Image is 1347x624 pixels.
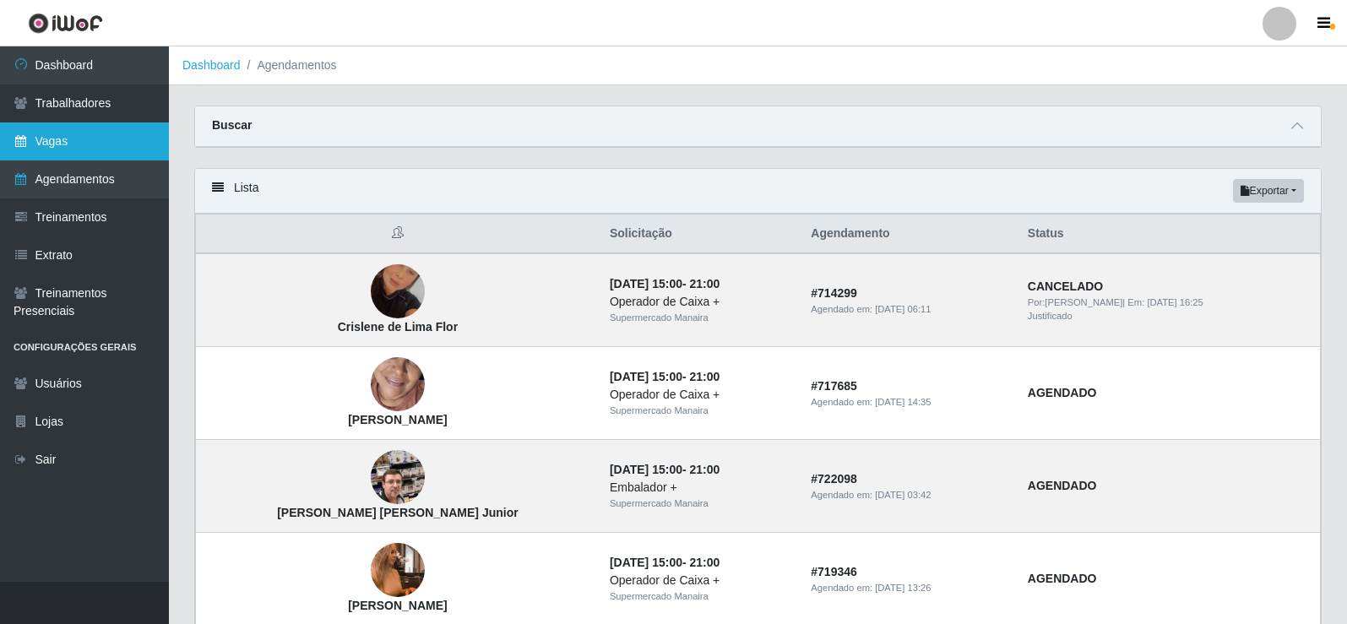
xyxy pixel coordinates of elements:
strong: CANCELADO [1028,279,1103,293]
button: Exportar [1233,179,1304,203]
strong: [PERSON_NAME] [348,599,447,612]
th: Agendamento [801,214,1018,254]
div: Agendado em: [811,395,1008,410]
div: Lista [195,169,1321,214]
time: 21:00 [690,463,720,476]
time: [DATE] 15:00 [610,463,682,476]
div: | Em: [1028,296,1310,310]
div: Supermercado Manaira [610,404,790,418]
strong: [PERSON_NAME] [PERSON_NAME] Junior [277,506,518,519]
strong: # 719346 [811,565,857,578]
time: 21:00 [690,370,720,383]
div: Agendado em: [811,302,1008,317]
div: Operador de Caixa + [610,572,790,589]
div: Agendado em: [811,581,1008,595]
strong: - [610,556,720,569]
time: 21:00 [690,277,720,290]
strong: # 722098 [811,472,857,486]
time: [DATE] 16:25 [1147,297,1203,307]
img: Angélica Medeiros Costa [371,523,425,619]
nav: breadcrumb [169,46,1347,85]
strong: AGENDADO [1028,479,1097,492]
time: [DATE] 14:35 [875,397,931,407]
div: Justificado [1028,309,1310,323]
div: Embalador + [610,479,790,496]
strong: # 714299 [811,286,857,300]
strong: Buscar [212,118,252,132]
time: [DATE] 03:42 [875,490,931,500]
strong: [PERSON_NAME] [348,413,447,426]
img: CoreUI Logo [28,13,103,34]
time: [DATE] 06:11 [875,304,931,314]
img: Angelica Trajano da Silva [371,326,425,443]
img: José Hélio Gomes Junior [371,430,425,526]
div: Agendado em: [811,488,1008,502]
th: Status [1018,214,1321,254]
th: Solicitação [600,214,801,254]
a: Dashboard [182,58,241,72]
strong: - [610,277,720,290]
strong: AGENDADO [1028,572,1097,585]
div: Operador de Caixa + [610,386,790,404]
div: Supermercado Manaira [610,496,790,511]
time: [DATE] 15:00 [610,277,682,290]
time: 21:00 [690,556,720,569]
span: Por: [PERSON_NAME] [1028,297,1123,307]
time: [DATE] 13:26 [875,583,931,593]
strong: AGENDADO [1028,386,1097,399]
time: [DATE] 15:00 [610,556,682,569]
div: Supermercado Manaira [610,311,790,325]
strong: - [610,370,720,383]
strong: Crislene de Lima Flor [338,320,458,334]
img: Crislene de Lima Flor [371,243,425,339]
div: Supermercado Manaira [610,589,790,604]
strong: - [610,463,720,476]
time: [DATE] 15:00 [610,370,682,383]
strong: # 717685 [811,379,857,393]
li: Agendamentos [241,57,337,74]
div: Operador de Caixa + [610,293,790,311]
